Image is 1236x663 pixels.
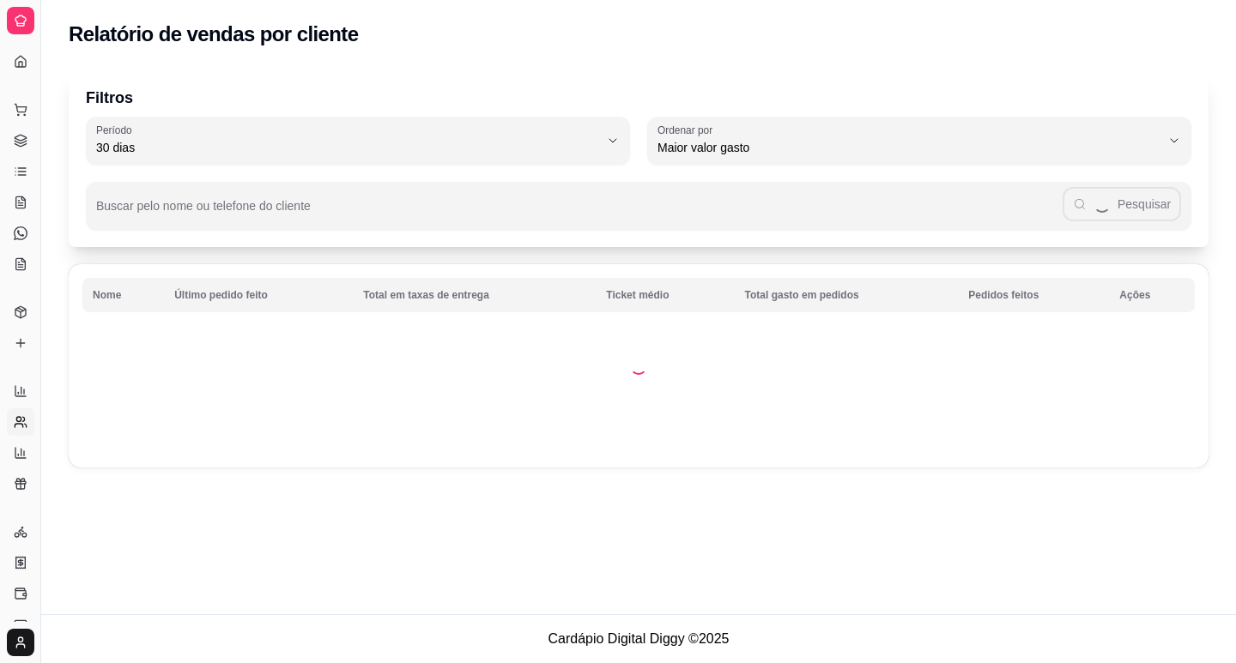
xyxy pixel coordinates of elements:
[630,358,647,375] div: Loading
[69,21,359,48] h2: Relatório de vendas por cliente
[86,117,630,165] button: Período30 dias
[657,123,718,137] label: Ordenar por
[96,204,1063,221] input: Buscar pelo nome ou telefone do cliente
[96,139,599,156] span: 30 dias
[96,123,137,137] label: Período
[647,117,1191,165] button: Ordenar porMaior valor gasto
[86,86,1191,110] p: Filtros
[41,614,1236,663] footer: Cardápio Digital Diggy © 2025
[657,139,1160,156] span: Maior valor gasto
